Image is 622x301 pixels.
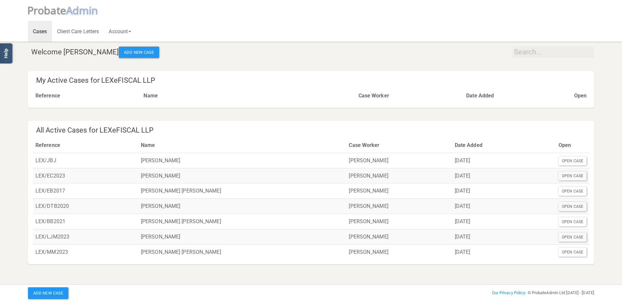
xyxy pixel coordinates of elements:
[66,3,98,17] span: A
[346,214,452,229] td: [PERSON_NAME]
[492,290,525,295] a: Our Privacy Policy
[138,199,346,214] td: [PERSON_NAME]
[356,88,464,103] th: Case Worker
[36,77,589,84] h4: My Active Cases for LEXeFISCAL LLP
[452,168,556,183] td: [DATE]
[138,183,346,199] td: [PERSON_NAME] [PERSON_NAME]
[346,138,452,153] th: Case Worker
[138,244,346,259] td: [PERSON_NAME] [PERSON_NAME]
[452,214,556,229] td: [DATE]
[559,171,587,180] div: Open Case
[452,199,556,214] td: [DATE]
[33,229,138,244] td: LEX/LJM2023
[513,47,594,57] input: Search...
[452,244,556,259] td: [DATE]
[28,21,52,42] a: Cases
[33,153,138,168] td: LEX/JBJ
[452,153,556,168] td: [DATE]
[31,47,594,58] h4: Welcome [PERSON_NAME]
[452,138,556,153] th: Date Added
[33,88,141,103] th: Reference
[33,199,138,214] td: LEX/DTB2020
[119,47,159,58] button: Add New Case
[464,88,571,103] th: Date Added
[572,88,589,103] th: Open
[138,138,346,153] th: Name
[138,214,346,229] td: [PERSON_NAME] [PERSON_NAME]
[346,199,452,214] td: [PERSON_NAME]
[141,88,356,103] th: Name
[559,233,587,242] div: Open Case
[28,287,68,299] button: Add New Case
[34,3,66,17] span: robate
[33,183,138,199] td: LEX/EB2017
[73,3,98,17] span: dmin
[138,153,346,168] td: [PERSON_NAME]
[559,248,587,257] div: Open Case
[138,168,346,183] td: [PERSON_NAME]
[346,244,452,259] td: [PERSON_NAME]
[33,168,138,183] td: LEX/EC2023
[36,126,589,134] h4: All Active Cases for LEXeFISCAL LLP
[452,229,556,244] td: [DATE]
[346,153,452,168] td: [PERSON_NAME]
[346,229,452,244] td: [PERSON_NAME]
[33,138,138,153] th: Reference
[33,244,138,259] td: LEX/MM2023
[559,202,587,211] div: Open Case
[104,21,136,42] a: Account
[556,138,589,153] th: Open
[27,3,66,17] span: P
[52,21,104,42] a: Client Care Letters
[138,229,346,244] td: [PERSON_NAME]
[559,187,587,196] div: Open Case
[33,214,138,229] td: LEX/BB2021
[452,183,556,199] td: [DATE]
[559,217,587,226] div: Open Case
[346,183,452,199] td: [PERSON_NAME]
[407,289,599,297] div: - © ProbateAdmin Ltd [DATE] - [DATE]
[559,156,587,165] div: Open Case
[346,168,452,183] td: [PERSON_NAME]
